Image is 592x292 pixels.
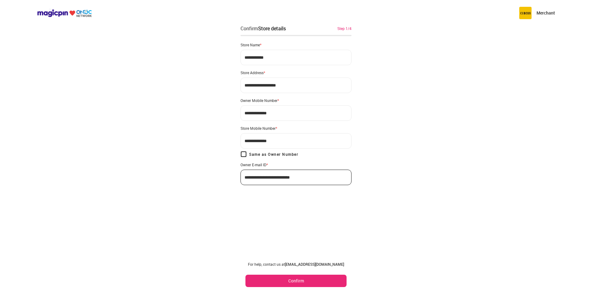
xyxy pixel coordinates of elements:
[240,151,298,157] label: Same as Owner Number
[240,162,351,167] div: Owner E-mail ID
[240,25,286,32] div: Confirm
[245,275,347,287] button: Confirm
[240,70,351,75] div: Store Address
[285,262,344,267] a: [EMAIL_ADDRESS][DOMAIN_NAME]
[37,9,92,17] img: ondc-logo-new-small.8a59708e.svg
[240,42,351,47] div: Store Name
[536,10,555,16] p: Merchant
[240,151,247,157] input: Same as Owner Number
[519,7,532,19] img: circus.b677b59b.png
[258,25,286,32] div: Store details
[337,26,351,31] div: Step 1/4
[240,98,351,103] div: Owner Mobile Number
[240,126,351,131] div: Store Mobile Number
[245,262,347,267] div: For help, contact us at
